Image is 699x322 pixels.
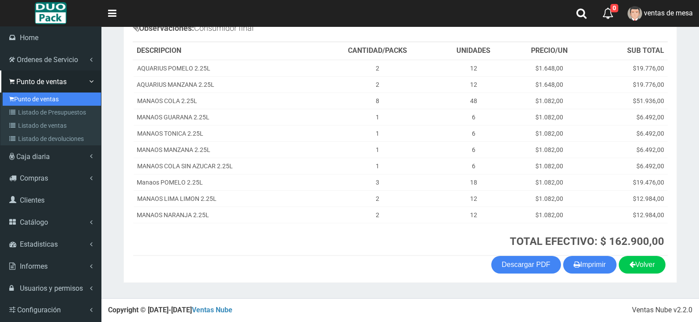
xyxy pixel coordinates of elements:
td: 48 [437,93,510,109]
td: $19.776,00 [589,76,668,93]
td: MANAOS COLA 2.25L [133,93,318,109]
span: Estadisticas [20,240,58,248]
td: $51.936,00 [589,93,668,109]
span: Informes [20,262,48,270]
td: $19.476,00 [589,174,668,190]
td: $1.082,00 [510,93,588,109]
td: 8 [318,93,437,109]
a: Punto de ventas [3,93,101,106]
td: 2 [318,207,437,223]
td: 2 [318,60,437,77]
td: $6.492,00 [589,141,668,158]
a: Volver [619,256,665,274]
td: $6.492,00 [589,125,668,141]
td: $1.648,00 [510,60,588,77]
td: 3 [318,174,437,190]
span: Usuarios y permisos [20,284,83,292]
strong: TOTAL EFECTIVO: $ 162.900,00 [510,235,664,248]
td: $1.082,00 [510,141,588,158]
span: Caja diaria [16,152,50,161]
th: DESCRIPCION [133,42,318,60]
a: Listado de Presupuestos [3,106,101,119]
td: $1.082,00 [510,190,588,207]
td: AQUARIUS MANZANA 2.25L [133,76,318,93]
td: 6 [437,141,510,158]
a: Listado de ventas [3,119,101,132]
th: SUB TOTAL [589,42,668,60]
th: CANTIDAD/PACKS [318,42,437,60]
td: Manaos POMELO 2.25L [133,174,318,190]
td: MANAOS MANZANA 2.25L [133,141,318,158]
td: 1 [318,125,437,141]
td: AQUARIUS POMELO 2.25L [133,60,318,77]
td: $1.082,00 [510,174,588,190]
td: $6.492,00 [589,158,668,174]
span: Compras [20,174,48,182]
strong: Copyright © [DATE]-[DATE] [108,306,232,314]
td: MANAOS COLA SIN AZUCAR 2.25L [133,158,318,174]
td: 6 [437,158,510,174]
span: Catálogo [20,218,48,226]
td: 12 [437,76,510,93]
td: 1 [318,109,437,125]
img: Logo grande [35,2,66,24]
td: 1 [318,158,437,174]
td: $12.984,00 [589,190,668,207]
td: 12 [437,207,510,223]
td: 18 [437,174,510,190]
td: $12.984,00 [589,207,668,223]
a: Listado de devoluciones [3,132,101,145]
span: Ordenes de Servicio [17,56,78,64]
a: Ventas Nube [192,306,232,314]
img: User Image [628,6,642,21]
span: Punto de ventas [16,78,67,86]
td: $1.082,00 [510,158,588,174]
a: Descargar PDF [491,256,561,274]
td: 6 [437,109,510,125]
td: 1 [318,141,437,158]
td: 12 [437,190,510,207]
td: $1.648,00 [510,76,588,93]
span: ventas de mesa [644,9,693,17]
td: 2 [318,190,437,207]
td: $6.492,00 [589,109,668,125]
td: MANAOS GUARANA 2.25L [133,109,318,125]
td: 6 [437,125,510,141]
div: Ventas Nube v2.2.0 [632,305,692,315]
td: $1.082,00 [510,207,588,223]
td: $1.082,00 [510,125,588,141]
button: Imprimir [563,256,617,274]
b: Observaciones: [133,23,194,33]
span: 0 [610,4,618,12]
td: MANAOS NARANJA 2.25L [133,207,318,223]
td: MANAOS TONICA 2.25L [133,125,318,141]
th: PRECIO/UN [510,42,588,60]
th: UNIDADES [437,42,510,60]
span: Clientes [20,196,45,204]
td: $1.082,00 [510,109,588,125]
td: $19.776,00 [589,60,668,77]
td: 12 [437,60,510,77]
td: 2 [318,76,437,93]
span: Home [20,33,38,42]
td: MANAOS LIMA LIMON 2.25L [133,190,318,207]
